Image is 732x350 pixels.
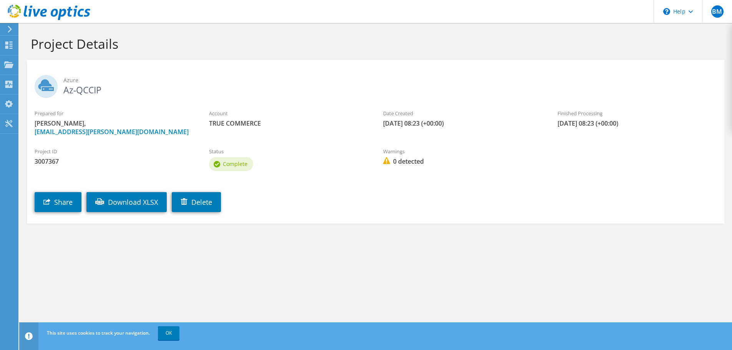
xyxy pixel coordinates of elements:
[558,119,717,128] span: [DATE] 08:23 (+00:00)
[158,326,179,340] a: OK
[209,109,368,117] label: Account
[35,75,717,94] h2: Az-QCCIP
[223,160,247,168] span: Complete
[383,148,542,155] label: Warnings
[63,76,717,85] span: Azure
[209,119,368,128] span: TRUE COMMERCE
[47,330,150,336] span: This site uses cookies to track your navigation.
[86,192,167,212] a: Download XLSX
[35,109,194,117] label: Prepared for
[35,119,194,136] span: [PERSON_NAME],
[383,157,542,166] span: 0 detected
[31,36,717,52] h1: Project Details
[663,8,670,15] svg: \n
[35,128,189,136] a: [EMAIL_ADDRESS][PERSON_NAME][DOMAIN_NAME]
[209,148,368,155] label: Status
[711,5,724,18] span: BM
[35,157,194,166] span: 3007367
[558,109,717,117] label: Finished Processing
[172,192,221,212] a: Delete
[35,192,81,212] a: Share
[383,119,542,128] span: [DATE] 08:23 (+00:00)
[35,148,194,155] label: Project ID
[383,109,542,117] label: Date Created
